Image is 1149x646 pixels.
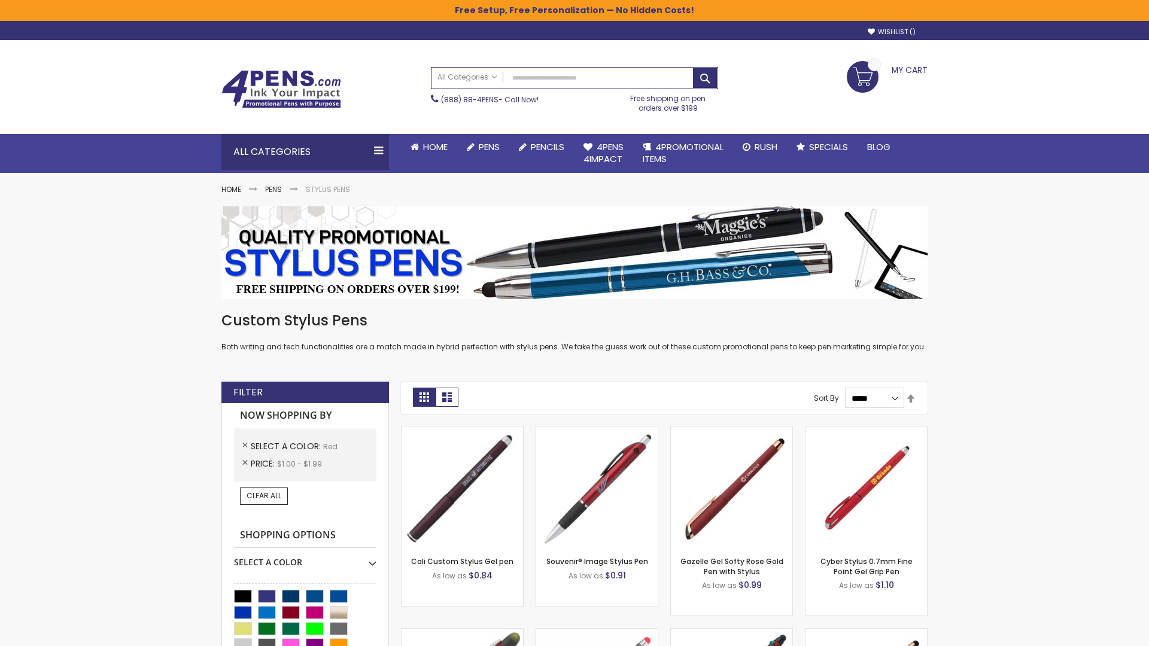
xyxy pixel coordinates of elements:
a: Souvenir® Jalan Highlighter Stylus Pen Combo-Red [402,628,523,638]
a: Pens [265,184,282,194]
span: Clear All [247,490,281,501]
span: $0.84 [469,569,493,581]
span: - Call Now! [441,95,539,105]
span: All Categories [437,72,497,82]
a: 4PROMOTIONALITEMS [633,134,733,173]
a: Blog [858,134,900,160]
span: As low as [432,571,467,581]
a: Cyber Stylus 0.7mm Fine Point Gel Grip Pen-Red [805,426,927,436]
span: 4PROMOTIONAL ITEMS [643,141,724,165]
a: Gazelle Gel Softy Rose Gold Pen with Stylus-Red [671,426,792,436]
span: Price [251,458,277,470]
a: (888) 88-4PENS [441,95,498,105]
a: Orbitor 4 Color Assorted Ink Metallic Stylus Pens-Red [671,628,792,638]
strong: Now Shopping by [234,403,376,428]
a: Wishlist [868,28,916,36]
a: Pencils [509,134,574,160]
img: Souvenir® Image Stylus Pen-Red [536,426,658,548]
h1: Custom Stylus Pens [221,311,928,330]
a: 4Pens4impact [574,134,633,173]
span: $0.91 [605,569,626,581]
span: $1.00 - $1.99 [277,459,322,469]
strong: Stylus Pens [306,184,350,194]
strong: Shopping Options [234,523,376,549]
a: Souvenir® Image Stylus Pen-Red [536,426,658,436]
span: Rush [755,141,777,153]
span: Specials [809,141,848,153]
label: Sort By [814,393,839,403]
a: Souvenir® Image Stylus Pen [546,556,648,566]
a: All Categories [431,68,503,87]
a: Home [221,184,241,194]
img: Cali Custom Stylus Gel pen-Red [402,426,523,548]
span: $1.10 [876,579,894,591]
img: 4Pens Custom Pens and Promotional Products [221,70,341,108]
span: Home [423,141,448,153]
a: Gazelle Gel Softy Rose Gold Pen with Stylus - ColorJet-Red [805,628,927,638]
a: Gazelle Gel Softy Rose Gold Pen with Stylus [680,556,783,576]
a: Cyber Stylus 0.7mm Fine Point Gel Grip Pen [820,556,913,576]
a: Cali Custom Stylus Gel pen-Red [402,426,523,436]
span: Select A Color [251,440,323,452]
a: Rush [733,134,787,160]
img: Stylus Pens [221,206,928,299]
span: Pens [479,141,500,153]
strong: Grid [413,388,436,407]
a: Clear All [240,487,288,504]
span: Pencils [531,141,564,153]
span: As low as [702,580,737,590]
strong: Filter [233,386,263,399]
a: Specials [787,134,858,160]
span: Blog [867,141,890,153]
span: As low as [569,571,603,581]
div: Free shipping on pen orders over $199 [618,89,719,113]
img: Cyber Stylus 0.7mm Fine Point Gel Grip Pen-Red [805,426,927,548]
div: All Categories [221,134,389,170]
span: Red [323,441,338,452]
span: $0.99 [738,579,762,591]
a: Home [401,134,457,160]
div: Select A Color [234,548,376,568]
a: Cali Custom Stylus Gel pen [411,556,513,566]
img: Gazelle Gel Softy Rose Gold Pen with Stylus-Red [671,426,792,548]
span: As low as [839,580,874,590]
a: Islander Softy Gel with Stylus - ColorJet Imprint-Red [536,628,658,638]
div: Both writing and tech functionalities are a match made in hybrid perfection with stylus pens. We ... [221,311,928,352]
span: 4Pens 4impact [583,141,624,165]
a: Pens [457,134,509,160]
